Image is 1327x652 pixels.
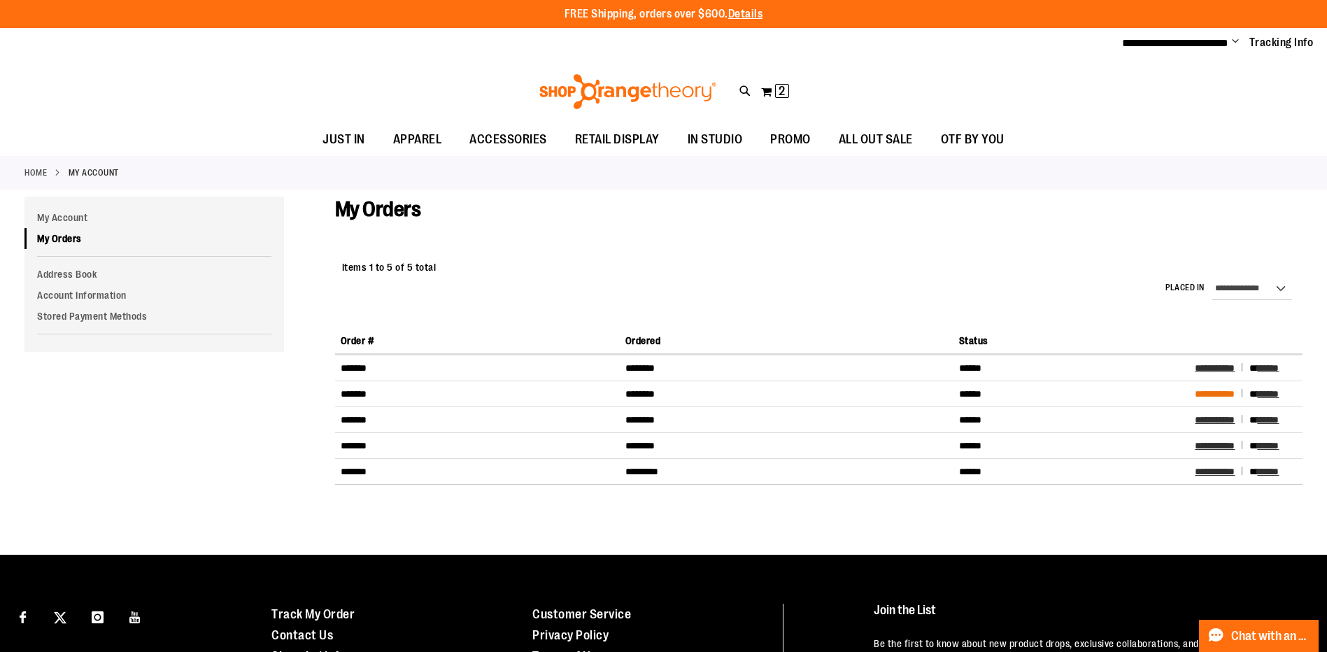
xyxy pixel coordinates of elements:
a: Tracking Info [1249,35,1314,50]
a: Visit our Instagram page [85,604,110,628]
a: Account Information [24,285,284,306]
span: Items 1 to 5 of 5 total [342,262,437,273]
span: JUST IN [322,124,365,155]
a: Home [24,166,47,179]
img: Twitter [54,611,66,624]
strong: My Account [69,166,119,179]
label: Placed in [1165,282,1205,294]
a: Visit our X page [48,604,73,628]
span: My Orders [335,197,421,221]
a: Customer Service [532,607,631,621]
a: My Account [24,207,284,228]
a: My Orders [24,228,284,249]
img: Shop Orangetheory [537,74,718,109]
th: Ordered [620,328,953,354]
p: FREE Shipping, orders over $600. [565,6,763,22]
a: Details [728,8,763,20]
a: Contact Us [271,628,333,642]
th: Order # [335,328,620,354]
span: ALL OUT SALE [839,124,913,155]
span: APPAREL [393,124,442,155]
span: PROMO [770,124,811,155]
button: Chat with an Expert [1199,620,1319,652]
p: Be the first to know about new product drops, exclusive collaborations, and shopping events! [874,637,1295,651]
h4: Join the List [874,604,1295,630]
a: Stored Payment Methods [24,306,284,327]
a: Address Book [24,264,284,285]
span: OTF BY YOU [941,124,1005,155]
button: Account menu [1232,36,1239,50]
a: Visit our Facebook page [10,604,35,628]
a: Track My Order [271,607,355,621]
span: IN STUDIO [688,124,743,155]
a: Visit our Youtube page [123,604,148,628]
a: Privacy Policy [532,628,609,642]
span: RETAIL DISPLAY [575,124,660,155]
span: 2 [779,84,785,98]
span: ACCESSORIES [469,124,547,155]
th: Status [953,328,1190,354]
span: Chat with an Expert [1231,630,1310,643]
